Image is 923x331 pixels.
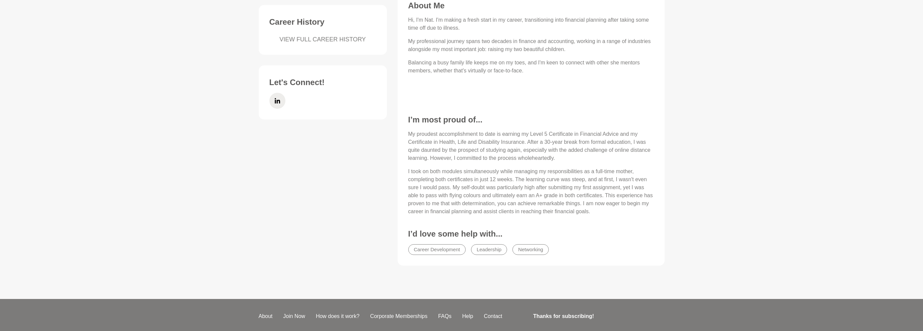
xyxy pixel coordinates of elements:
a: Help [457,312,478,320]
p: I took on both modules simultaneously while managing my responsibilities as a full-time mother, c... [408,168,654,216]
a: VIEW FULL CAREER HISTORY [269,35,376,44]
a: Corporate Memberships [365,312,433,320]
a: FAQs [433,312,457,320]
a: How does it work? [310,312,365,320]
h4: Thanks for subscribing! [533,312,660,320]
h3: I’m most proud of... [408,115,654,125]
a: Join Now [278,312,310,320]
p: My professional journey spans two decades in finance and accounting, working in a range of indust... [408,37,654,53]
h3: I’d love some help with... [408,229,654,239]
p: My proudest accomplishment to date is earning my Level 5 Certificate in Financial Advice and my C... [408,130,654,162]
p: Balancing a busy family life keeps me on my toes, and I'm keen to connect with other she mentors ... [408,59,654,75]
p: Hi, I'm Nat. I'm making a fresh start in my career, transitioning into financial planning after t... [408,16,654,32]
a: About [253,312,278,320]
h3: Career History [269,17,376,27]
h3: Let's Connect! [269,77,376,87]
a: Contact [478,312,507,320]
a: LinkedIn [269,93,285,109]
h3: About Me [408,1,654,11]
